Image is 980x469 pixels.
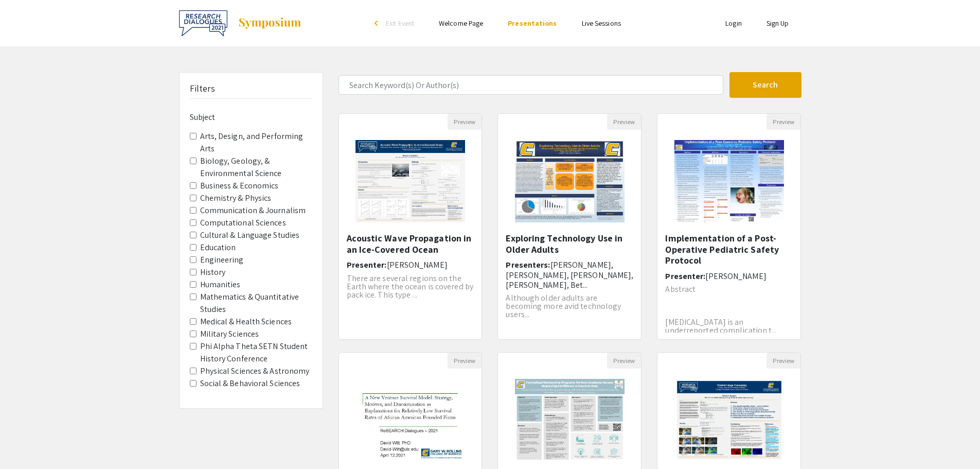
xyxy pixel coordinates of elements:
h5: Exploring Technology Use in Older Adults [506,233,633,255]
label: Physical Sciences & Astronomy [200,365,310,377]
button: Preview [448,353,482,369]
img: Symposium by ForagerOne [238,17,302,29]
p: [MEDICAL_DATA] is an underreported complication t... [665,318,793,335]
a: Sign Up [767,19,789,28]
p: Abstract [665,285,793,293]
label: Chemistry & Physics [200,192,272,204]
img: <p>Implementation of a Post-Operative Pediatric Safety Protocol</p> [664,130,794,233]
h6: Presenters: [506,260,633,290]
a: UTC ReSEARCH Dialogues 2021 [179,10,302,36]
span: [PERSON_NAME], [PERSON_NAME], [PERSON_NAME], [PERSON_NAME], Bet... [506,259,633,290]
label: Military Sciences [200,328,259,340]
h6: Subject [190,112,312,122]
button: Search [729,72,801,98]
img: UTC ReSEARCH Dialogues 2021 [179,10,227,36]
span: There are several regions on the Earth where the ocean is covered by pack ice. This type ... [347,273,474,300]
button: Preview [607,114,641,130]
h5: Acoustic Wave Propagation in an Ice-Covered Ocean [347,233,474,255]
img: <p>Exploring Technology Use in Older Adults </p> [505,130,635,233]
h6: Presenter: [347,260,474,270]
label: Arts, Design, and Performing Arts [200,130,312,155]
label: History [200,266,226,279]
a: Login [725,19,742,28]
div: arrow_back_ios [375,20,381,26]
div: Open Presentation <p>Acoustic Wave Propagation in an Ice-Covered Ocean</p> [338,113,483,340]
span: [PERSON_NAME] [387,259,448,270]
h5: Filters [190,83,216,94]
button: Preview [767,114,800,130]
label: Medical & Health Sciences [200,316,292,328]
a: Welcome Page [439,19,483,28]
span: [PERSON_NAME] [705,271,766,282]
label: Mathematics & Quantitative Studies [200,291,312,316]
label: Social & Behavioral Sciences [200,377,300,390]
a: Presentations [508,19,557,28]
button: Preview [607,353,641,369]
span: Exit Event [386,19,414,28]
input: Search Keyword(s) Or Author(s) [338,75,723,95]
label: Cultural & Language Studies [200,229,300,241]
label: Computational Sciences [200,217,286,229]
img: <p>Acoustic Wave Propagation in an Ice-Covered Ocean</p> [345,130,475,233]
label: Education [200,241,236,254]
label: Humanities [200,279,241,291]
span: Although older adults are becoming more avid technology users... [506,292,621,320]
h6: Presenter: [665,271,793,281]
label: Communication & Journalism [200,204,306,217]
div: Open Presentation <p>Exploring Technology Use in Older Adults </p> [497,113,642,340]
label: Business & Economics [200,180,279,192]
label: Phi Alpha Theta SETN Student History Conference [200,340,312,365]
h5: Implementation of a Post-Operative Pediatric Safety Protocol [665,233,793,266]
button: Preview [448,114,482,130]
label: Biology, Geology, & Environmental Science [200,155,312,180]
iframe: Chat [8,423,44,461]
button: Preview [767,353,800,369]
label: Engineering [200,254,244,266]
div: Open Presentation <p>Implementation of a Post-Operative Pediatric Safety Protocol</p> [657,113,801,340]
a: Live Sessions [582,19,621,28]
